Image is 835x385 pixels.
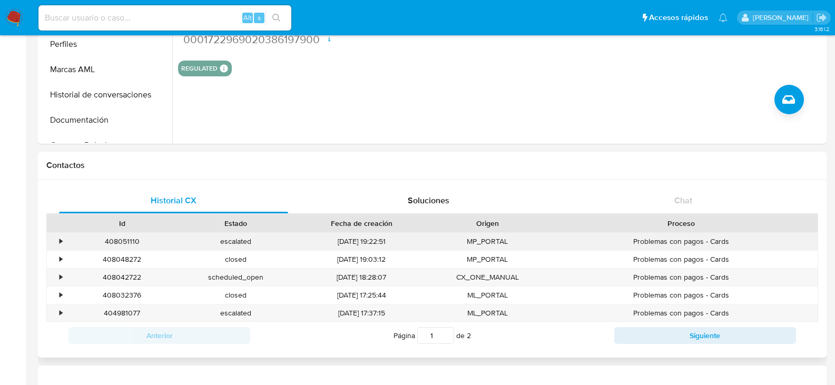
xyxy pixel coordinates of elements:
div: scheduled_open [179,269,293,286]
div: 408048272 [65,251,179,268]
button: Historial de conversaciones [41,82,172,107]
button: Cruces y Relaciones [41,133,172,158]
div: • [60,272,62,282]
span: Alt [243,13,252,23]
div: Problemas con pagos - Cards [544,269,818,286]
span: Soluciones [408,194,449,206]
div: 404981077 [65,304,179,322]
h1: Contactos [46,160,818,171]
a: Salir [816,12,827,23]
button: search-icon [266,11,287,25]
div: [DATE] 19:22:51 [292,233,430,250]
div: [DATE] 17:25:44 [292,287,430,304]
p: dalia.goicochea@mercadolibre.com.mx [753,13,812,23]
div: ML_PORTAL [431,304,545,322]
span: 2 [467,330,471,341]
div: Fecha de creación [300,218,423,229]
a: Notificaciones [719,13,728,22]
div: [DATE] 18:28:07 [292,269,430,286]
span: Página de [394,327,471,344]
button: Siguiente [614,327,796,344]
div: MP_PORTAL [431,251,545,268]
div: Proceso [552,218,810,229]
div: 408032376 [65,287,179,304]
div: [DATE] 17:37:15 [292,304,430,322]
div: closed [179,251,293,268]
input: Buscar usuario o caso... [38,11,291,25]
dd: 0001722969020386197900 [183,32,335,47]
div: Problemas con pagos - Cards [544,287,818,304]
div: • [60,236,62,246]
span: Historial CX [151,194,197,206]
div: Problemas con pagos - Cards [544,251,818,268]
span: 3.161.2 [814,25,830,33]
div: 408051110 [65,233,179,250]
div: MP_PORTAL [431,233,545,250]
button: Marcas AML [41,57,172,82]
div: Origen [438,218,537,229]
div: Estado [186,218,286,229]
div: [DATE] 19:03:12 [292,251,430,268]
div: closed [179,287,293,304]
div: 408042722 [65,269,179,286]
div: • [60,254,62,264]
div: Problemas con pagos - Cards [544,304,818,322]
div: • [60,290,62,300]
button: Perfiles [41,32,172,57]
div: Problemas con pagos - Cards [544,233,818,250]
span: s [258,13,261,23]
div: ML_PORTAL [431,287,545,304]
button: Documentación [41,107,172,133]
div: • [60,308,62,318]
button: Anterior [68,327,250,344]
div: escalated [179,233,293,250]
div: escalated [179,304,293,322]
span: Accesos rápidos [649,12,708,23]
span: Chat [674,194,692,206]
div: CX_ONE_MANUAL [431,269,545,286]
div: Id [73,218,172,229]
